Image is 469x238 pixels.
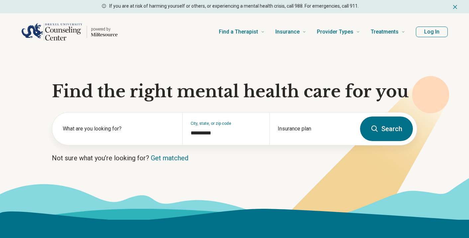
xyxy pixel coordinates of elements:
[452,3,458,11] button: Dismiss
[109,3,359,10] p: If you are at risk of harming yourself or others, or experiencing a mental health crisis, call 98...
[317,27,353,37] span: Provider Types
[360,117,413,141] button: Search
[317,19,360,45] a: Provider Types
[52,153,417,163] p: Not sure what you’re looking for?
[219,27,258,37] span: Find a Therapist
[151,154,188,162] a: Get matched
[275,27,300,37] span: Insurance
[371,27,399,37] span: Treatments
[91,27,118,32] p: powered by
[21,21,118,42] a: Home page
[416,27,448,37] button: Log In
[371,19,405,45] a: Treatments
[219,19,265,45] a: Find a Therapist
[52,82,417,102] h1: Find the right mental health care for you
[275,19,306,45] a: Insurance
[63,125,174,133] label: What are you looking for?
